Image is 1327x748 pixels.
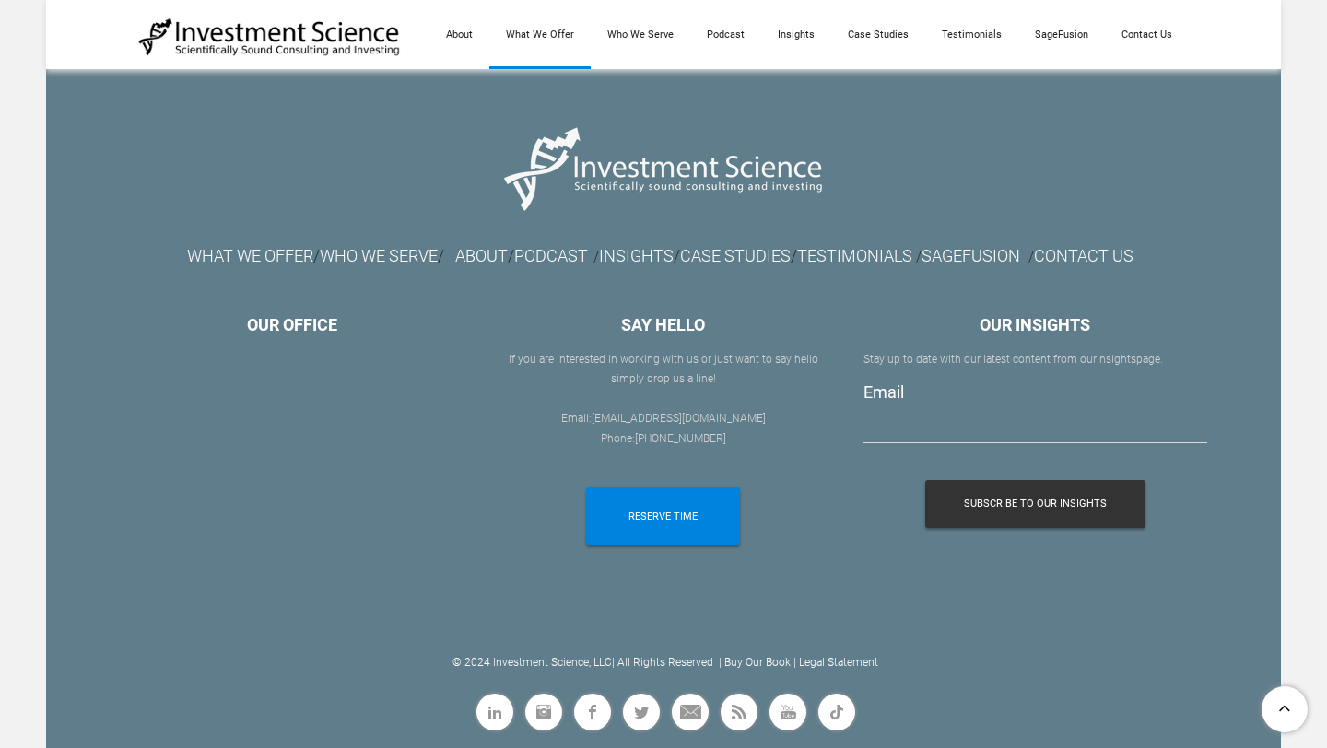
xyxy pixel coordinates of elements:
a: Facebook [571,691,614,733]
a: ABOUT [455,246,508,265]
a: Instagram [523,691,565,733]
a: | [612,656,615,669]
font: / [455,246,514,265]
label: Email [863,382,904,402]
a: RESERVE TIME [586,487,740,545]
font: OUR OFFICE [247,315,337,334]
a: Mail [669,691,711,733]
a: SAGEFUSION [922,251,1020,264]
a: | [719,656,722,669]
font: SAY HELLO [621,315,705,334]
font: / [1028,248,1034,265]
a: [EMAIL_ADDRESS][DOMAIN_NAME] [592,412,766,425]
a: | [793,656,796,669]
font: / [680,246,916,265]
a: Legal Statement [799,656,878,669]
font: OUR INSIGHTS [980,315,1090,334]
font: / [916,248,922,265]
font: WHAT WE OFFER [187,246,313,265]
a: CASE STUDIES [680,246,791,265]
font: Stay up to date with our latest content from our page. [863,353,1163,366]
span: Subscribe To Our Insights [964,480,1107,528]
img: Picture [494,110,834,227]
font: PODCAST [514,246,588,265]
a: [PHONE_NUMBER]​ [635,432,726,445]
a: Flickr [816,691,858,733]
a: insights [1097,353,1136,366]
img: Investment Science | NYC Consulting Services [138,17,401,57]
a: © 2024 Investment Science, LLC [452,656,612,669]
span: RESERVE TIME [628,487,698,545]
a: WHO WE SERVE [320,251,438,264]
a: PODCAST [514,251,588,264]
a: TESTIMONIALS [797,246,912,265]
a: Rss [718,691,760,733]
a: All Rights Reserved [617,656,713,669]
a: WHAT WE OFFER [187,251,313,264]
a: Youtube [767,691,809,733]
font: / [599,246,680,265]
font: If you are interested in working with us or ​just want to say hello simply drop us a line! [509,353,818,386]
font: WHO WE SERVE [320,246,438,265]
a: CONTACT US [1034,246,1133,265]
font: / [438,246,444,265]
a: Buy Our Book [724,656,791,669]
font: Email: Phone: [561,412,766,445]
font: [PHONE_NUMBER] [635,432,726,445]
font: SAGEFUSION [922,246,1020,265]
a: INSIGHTS [599,246,674,265]
a: To Top [1254,679,1318,739]
font: / [313,246,320,265]
a: Linkedin [474,691,516,733]
font: / [593,248,599,265]
a: Twitter [620,691,663,733]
